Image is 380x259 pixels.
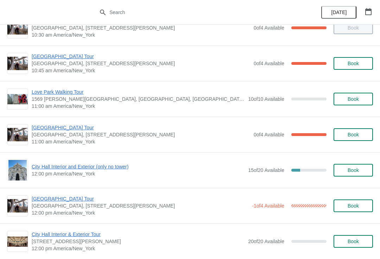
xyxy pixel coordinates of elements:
span: [GEOGRAPHIC_DATA], [STREET_ADDRESS][PERSON_NAME] [32,60,250,67]
span: Love Park Walking Tour [32,88,245,95]
span: Book [348,239,359,244]
span: 15 of 20 Available [248,167,284,173]
img: City Hall Interior and Exterior (only no tower) | | 12:00 pm America/New_York [8,160,27,180]
span: 10 of 10 Available [248,96,284,102]
img: Love Park Walking Tour | 1569 John F Kennedy Boulevard, Philadelphia, PA, USA | 11:00 am America/... [7,94,28,104]
span: 10:30 am America/New_York [32,31,250,38]
span: [GEOGRAPHIC_DATA] Tour [32,53,250,60]
span: [GEOGRAPHIC_DATA], [STREET_ADDRESS][PERSON_NAME] [32,131,250,138]
span: [GEOGRAPHIC_DATA] Tour [32,124,250,131]
span: [GEOGRAPHIC_DATA], [STREET_ADDRESS][PERSON_NAME] [32,202,248,209]
span: 11:00 am America/New_York [32,103,245,110]
img: City Hall Tower Tour | City Hall Visitor Center, 1400 John F Kennedy Boulevard Suite 121, Philade... [7,57,28,70]
button: [DATE] [321,6,356,19]
button: Book [334,199,373,212]
span: 0 of 4 Available [254,25,284,31]
img: City Hall Tower Tour | City Hall Visitor Center, 1400 John F Kennedy Boulevard Suite 121, Philade... [7,21,28,35]
span: 1569 [PERSON_NAME][GEOGRAPHIC_DATA], [GEOGRAPHIC_DATA], [GEOGRAPHIC_DATA], [GEOGRAPHIC_DATA] [32,95,245,103]
span: Book [348,96,359,102]
img: City Hall Tower Tour | City Hall Visitor Center, 1400 John F Kennedy Boulevard Suite 121, Philade... [7,199,28,213]
button: Book [334,164,373,177]
img: City Hall Interior & Exterior Tour | 1400 John F Kennedy Boulevard, Suite 121, Philadelphia, PA, ... [7,236,28,247]
span: Book [348,61,359,66]
span: [GEOGRAPHIC_DATA], [STREET_ADDRESS][PERSON_NAME] [32,24,250,31]
span: [DATE] [331,10,347,15]
button: Book [334,128,373,141]
span: 11:00 am America/New_York [32,138,250,145]
button: Book [334,93,373,105]
input: Search [109,6,285,19]
span: 12:00 pm America/New_York [32,245,245,252]
img: City Hall Tower Tour | City Hall Visitor Center, 1400 John F Kennedy Boulevard Suite 121, Philade... [7,128,28,142]
span: 20 of 20 Available [248,239,284,244]
span: City Hall Interior and Exterior (only no tower) [32,163,245,170]
span: 10:45 am America/New_York [32,67,250,74]
span: [STREET_ADDRESS][PERSON_NAME] [32,238,245,245]
span: Book [348,132,359,137]
button: Book [334,57,373,70]
span: [GEOGRAPHIC_DATA] Tour [32,195,248,202]
span: -1 of 4 Available [252,203,284,209]
span: 0 of 4 Available [254,132,284,137]
span: 12:00 pm America/New_York [32,170,245,177]
span: Book [348,203,359,209]
span: 0 of 4 Available [254,61,284,66]
span: Book [348,167,359,173]
button: Book [334,235,373,248]
span: City Hall Interior & Exterior Tour [32,231,245,238]
span: 12:00 pm America/New_York [32,209,248,216]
